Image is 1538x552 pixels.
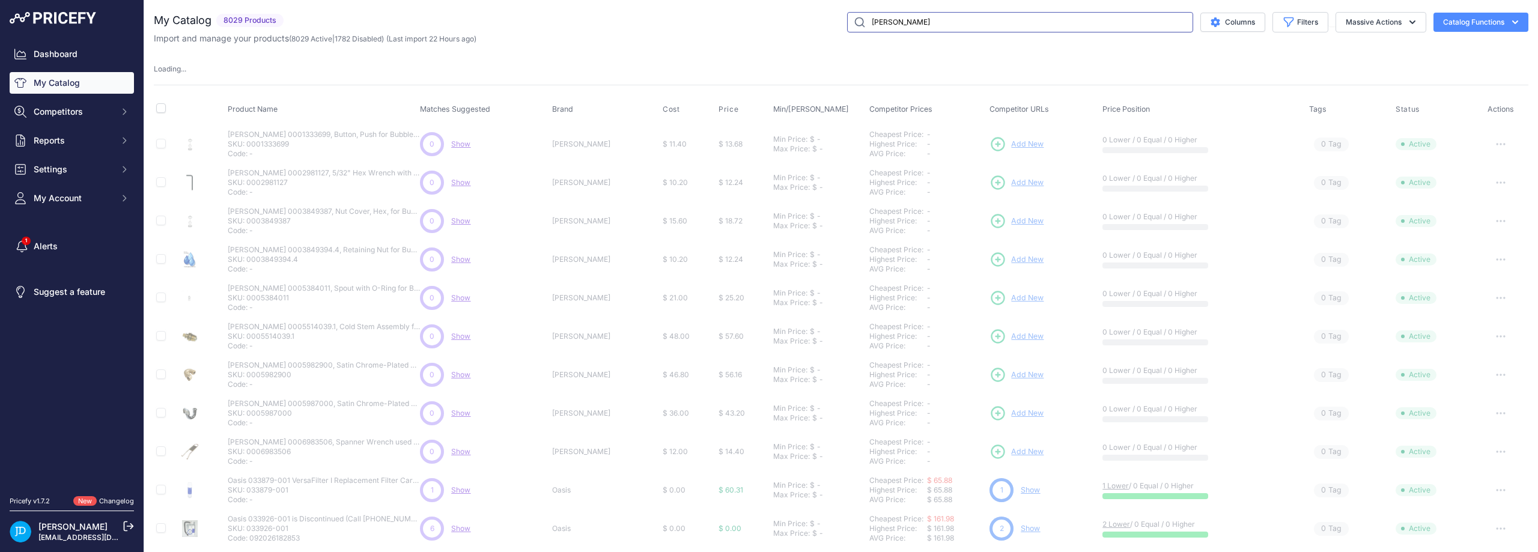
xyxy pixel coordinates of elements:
[869,187,927,197] div: AVG Price:
[1102,443,1297,452] p: 0 Lower / 0 Equal / 0 Higher
[552,216,642,226] p: [PERSON_NAME]
[1321,177,1326,189] span: 0
[1011,369,1044,381] span: Add New
[228,226,420,235] p: Code: -
[451,524,470,533] span: Show
[927,360,931,369] span: -
[773,173,807,183] div: Min Price:
[773,413,810,423] div: Max Price:
[663,105,682,114] button: Cost
[552,255,642,264] p: [PERSON_NAME]
[181,64,186,73] span: ...
[810,404,815,413] div: $
[420,105,490,114] span: Matches Suggested
[552,332,642,341] p: [PERSON_NAME]
[1102,327,1297,337] p: 0 Lower / 0 Equal / 0 Higher
[927,322,931,331] span: -
[1396,138,1436,150] span: Active
[869,139,927,149] div: Highest Price:
[451,408,470,417] span: Show
[927,207,931,216] span: -
[869,408,927,418] div: Highest Price:
[663,105,679,114] span: Cost
[1011,293,1044,304] span: Add New
[228,264,420,274] p: Code: -
[810,442,815,452] div: $
[812,452,817,461] div: $
[812,413,817,423] div: $
[451,447,470,456] a: Show
[430,177,434,188] span: 0
[927,418,931,427] span: -
[1396,105,1420,114] span: Status
[289,34,384,43] span: ( | )
[989,213,1044,229] a: Add New
[228,456,420,466] p: Code: -
[1021,485,1040,494] a: Show
[927,168,931,177] span: -
[869,284,923,293] a: Cheapest Price:
[1396,292,1436,304] span: Active
[815,288,821,298] div: -
[552,293,642,303] p: [PERSON_NAME]
[869,514,923,523] a: Cheapest Price:
[869,341,927,351] div: AVG Price:
[1314,291,1349,305] span: Tag
[228,380,420,389] p: Code: -
[451,293,470,302] span: Show
[815,211,821,221] div: -
[1272,12,1328,32] button: Filters
[1102,520,1130,529] a: 2 Lower
[451,216,470,225] span: Show
[451,370,470,379] a: Show
[719,139,743,148] span: $ 13.68
[228,303,420,312] p: Code: -
[927,303,931,312] span: -
[228,284,420,293] p: [PERSON_NAME] 0005384011, Spout with O-Ring for Bubbler Valve Model 5010
[34,135,112,147] span: Reports
[451,332,470,341] a: Show
[154,32,476,44] p: Import and manage your products
[773,211,807,221] div: Min Price:
[335,34,381,43] a: 1782 Disabled
[663,216,687,225] span: $ 15.60
[869,456,927,466] div: AVG Price:
[1321,331,1326,342] span: 0
[869,245,923,254] a: Cheapest Price:
[430,408,434,419] span: 0
[1314,214,1349,228] span: Tag
[228,447,420,456] p: SKU: 0006983506
[1314,330,1349,344] span: Tag
[869,322,923,331] a: Cheapest Price:
[927,216,931,225] span: -
[927,264,931,273] span: -
[927,514,954,523] a: $ 161.98
[812,336,817,346] div: $
[815,404,821,413] div: -
[773,135,807,144] div: Min Price:
[817,413,823,423] div: -
[773,183,810,192] div: Max Price:
[552,370,642,380] p: [PERSON_NAME]
[451,485,470,494] span: Show
[927,139,931,148] span: -
[817,375,823,384] div: -
[927,226,931,235] span: -
[812,144,817,154] div: $
[1396,253,1436,265] span: Active
[989,174,1044,191] a: Add New
[1321,446,1326,458] span: 0
[1011,139,1044,150] span: Add New
[773,144,810,154] div: Max Price:
[927,408,931,417] span: -
[719,370,742,379] span: $ 56.16
[719,105,738,114] span: Price
[228,178,420,187] p: SKU: 0002981127
[773,336,810,346] div: Max Price:
[451,139,470,148] a: Show
[1102,289,1297,299] p: 0 Lower / 0 Equal / 0 Higher
[1314,138,1349,151] span: Tag
[1321,254,1326,265] span: 0
[817,259,823,269] div: -
[815,173,821,183] div: -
